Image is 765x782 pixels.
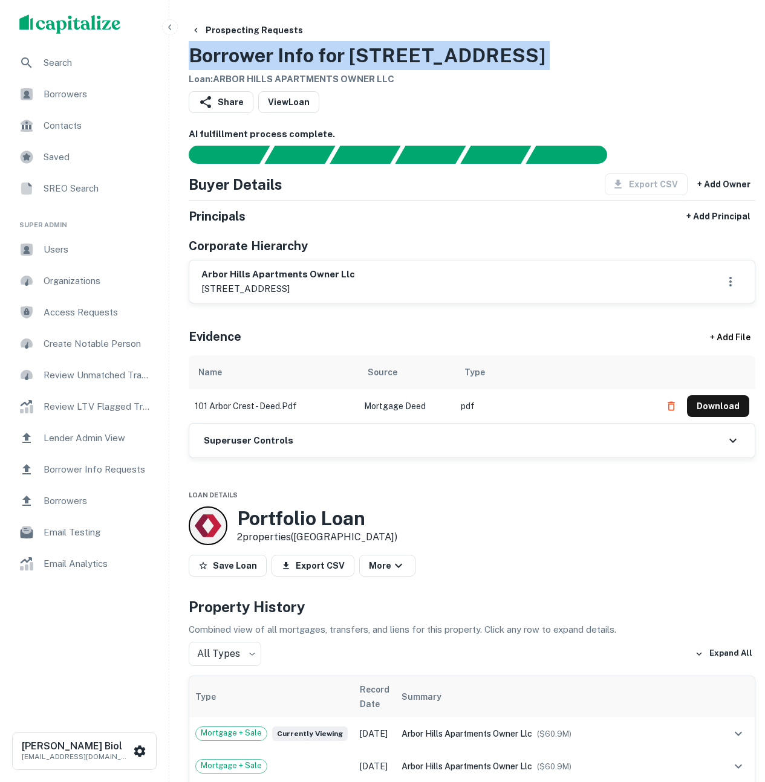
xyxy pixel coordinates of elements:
[455,389,654,423] td: pdf
[358,389,455,423] td: Mortgage Deed
[22,742,131,751] h6: [PERSON_NAME] Biol
[44,118,152,133] span: Contacts
[526,146,622,164] div: AI fulfillment process complete.
[44,494,152,508] span: Borrowers
[12,732,157,770] button: [PERSON_NAME] Biol[EMAIL_ADDRESS][DOMAIN_NAME]
[460,146,531,164] div: Principals found, still searching for contact information. This may take time...
[10,235,159,264] a: Users
[44,305,152,320] span: Access Requests
[189,91,253,113] button: Share
[186,19,308,41] button: Prospecting Requests
[44,150,152,164] span: Saved
[237,530,397,544] p: 2 properties ([GEOGRAPHIC_DATA])
[692,173,755,195] button: + Add Owner
[258,91,319,113] a: ViewLoan
[354,676,396,717] th: Record Date
[682,205,755,227] button: + Add Principal
[44,274,152,288] span: Organizations
[10,298,159,327] a: Access Requests
[44,368,152,383] span: Review Unmatched Transactions
[10,392,159,421] a: Review LTV Flagged Transactions
[359,555,415,577] button: More
[189,491,238,499] span: Loan Details
[44,181,152,196] span: SREO Search
[687,395,749,417] button: Download
[189,207,246,225] h5: Principals
[201,268,355,282] h6: arbor hills apartments owner llc
[22,751,131,762] p: [EMAIL_ADDRESS][DOMAIN_NAME]
[728,756,749,777] button: expand row
[692,645,755,663] button: Expand All
[402,761,532,771] span: arbor hills apartments owner llc
[189,642,261,666] div: All Types
[10,329,159,358] a: Create Notable Person
[189,41,545,70] h3: Borrower Info for [STREET_ADDRESS]
[272,726,348,741] span: Currently viewing
[189,73,545,86] h6: Loan : ARBOR HILLS APARTMENTS OWNER LLC
[272,555,354,577] button: Export CSV
[10,549,159,578] a: Email Analytics
[44,557,152,571] span: Email Analytics
[455,355,654,389] th: Type
[705,685,765,743] iframe: Chat Widget
[10,361,159,390] a: Review Unmatched Transactions
[189,596,755,618] h4: Property History
[189,355,755,423] div: scrollable content
[10,424,159,453] a: Lender Admin View
[189,622,755,637] p: Combined view of all mortgages, transfers, and liens for this property. Click any row to expand d...
[44,242,152,257] span: Users
[396,676,722,717] th: Summary
[196,727,267,739] span: Mortgage + Sale
[10,80,159,109] a: Borrowers
[44,462,152,477] span: Borrower Info Requests
[44,87,152,102] span: Borrowers
[189,355,358,389] th: Name
[10,486,159,515] a: Borrowers
[10,174,159,203] a: SREO Search
[19,15,121,34] img: capitalize-logo.png
[264,146,335,164] div: Your request is received and processing...
[537,762,571,771] span: ($ 60.9M )
[44,399,152,414] span: Review LTV Flagged Transactions
[10,455,159,484] a: Borrower Info Requests
[44,337,152,351] span: Create Notable Person
[189,173,282,195] h4: Buyer Details
[10,205,159,235] li: Super Admin
[237,507,397,530] h3: Portfolio Loan
[189,555,267,577] button: Save Loan
[198,365,222,380] div: Name
[196,760,267,772] span: Mortgage + Sale
[189,389,358,423] td: 101 arbor crest - deed.pdf
[189,128,755,141] h6: AI fulfillment process complete.
[395,146,466,164] div: Principals found, AI now looking for contact information...
[44,431,152,445] span: Lender Admin View
[10,267,159,296] a: Organizations
[660,396,682,416] button: Delete file
[10,111,159,140] a: Contacts
[204,434,293,448] h6: Superuser Controls
[402,729,532,738] span: arbor hills apartments owner llc
[189,676,354,717] th: Type
[189,237,308,255] h5: Corporate Hierarchy
[174,146,265,164] div: Sending borrower request to AI...
[354,717,396,750] td: [DATE]
[10,48,159,77] div: Search
[44,525,152,540] span: Email Testing
[189,328,241,346] h5: Evidence
[358,355,455,389] th: Source
[537,729,571,738] span: ($ 60.9M )
[10,143,159,172] a: Saved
